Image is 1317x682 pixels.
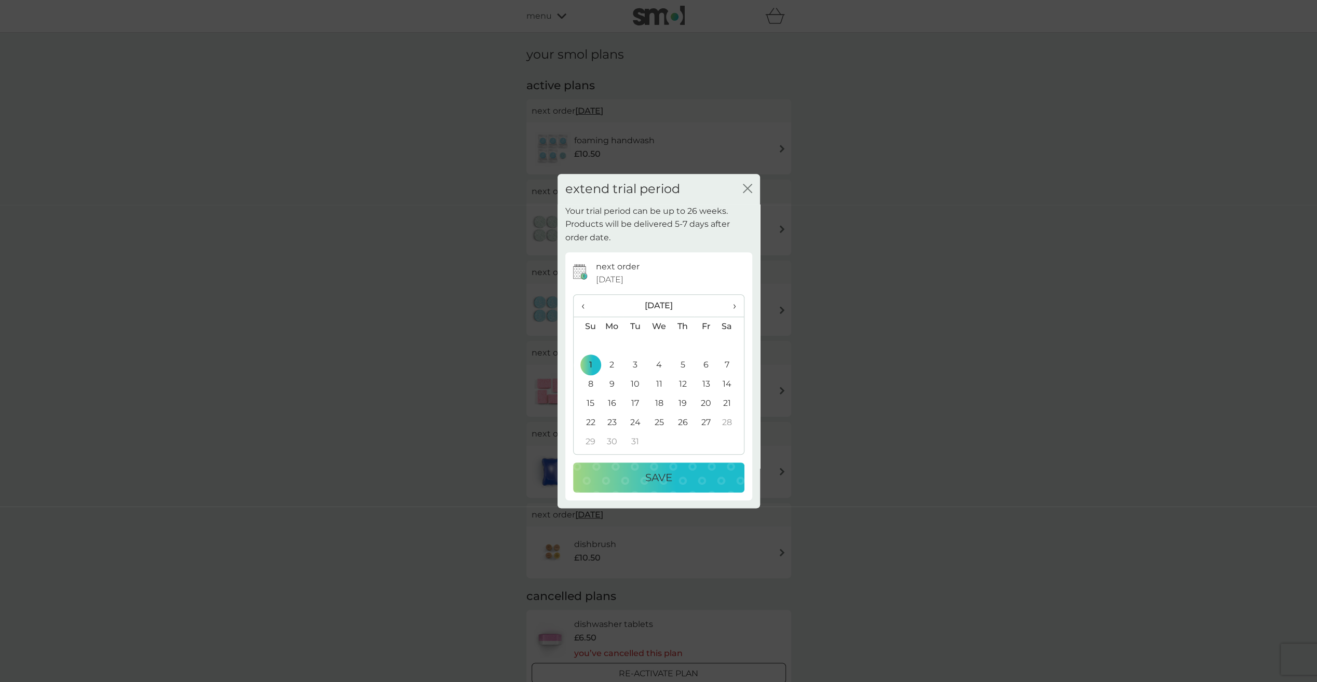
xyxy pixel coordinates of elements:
[623,394,647,413] td: 17
[600,375,624,394] td: 9
[647,394,671,413] td: 18
[600,432,624,452] td: 30
[574,375,600,394] td: 8
[596,273,623,287] span: [DATE]
[623,413,647,432] td: 24
[574,356,600,375] td: 1
[581,295,592,317] span: ‹
[645,469,672,486] p: Save
[647,413,671,432] td: 25
[671,394,694,413] td: 19
[694,375,717,394] td: 13
[717,317,743,336] th: Sa
[600,317,624,336] th: Mo
[623,317,647,336] th: Tu
[743,184,752,195] button: close
[671,413,694,432] td: 26
[623,375,647,394] td: 10
[623,432,647,452] td: 31
[600,356,624,375] td: 2
[600,413,624,432] td: 23
[623,356,647,375] td: 3
[717,394,743,413] td: 21
[694,356,717,375] td: 6
[574,413,600,432] td: 22
[647,356,671,375] td: 4
[574,317,600,336] th: Su
[573,462,744,493] button: Save
[694,317,717,336] th: Fr
[671,317,694,336] th: Th
[694,394,717,413] td: 20
[565,182,680,197] h2: extend trial period
[647,375,671,394] td: 11
[574,432,600,452] td: 29
[647,317,671,336] th: We
[600,295,718,317] th: [DATE]
[565,204,752,244] p: Your trial period can be up to 26 weeks. Products will be delivered 5-7 days after order date.
[671,375,694,394] td: 12
[671,356,694,375] td: 5
[717,375,743,394] td: 14
[574,394,600,413] td: 15
[717,413,743,432] td: 28
[694,413,717,432] td: 27
[725,295,736,317] span: ›
[717,356,743,375] td: 7
[596,260,640,274] p: next order
[600,394,624,413] td: 16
